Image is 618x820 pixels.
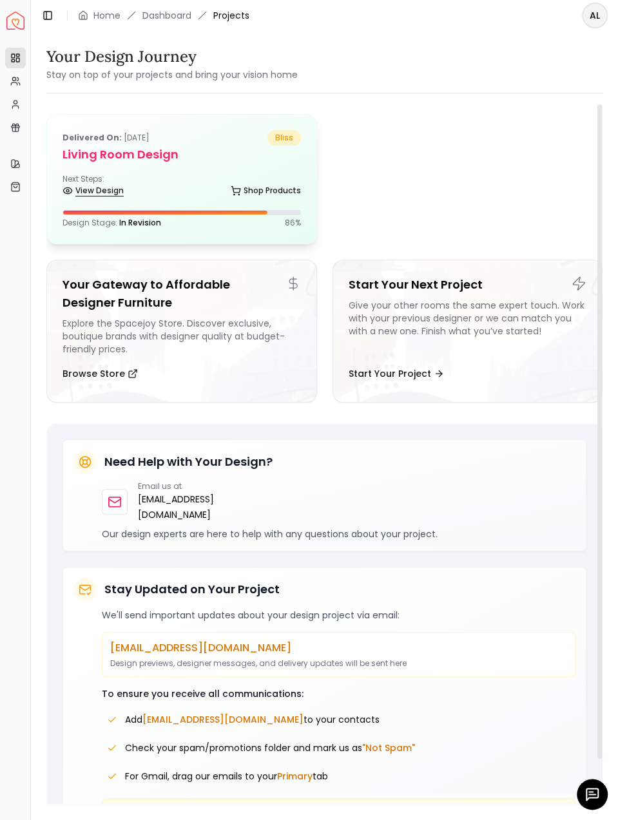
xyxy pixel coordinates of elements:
p: [EMAIL_ADDRESS][DOMAIN_NAME] [110,640,567,656]
a: Start Your Next ProjectGive your other rooms the same expert touch. Work with your previous desig... [333,260,603,403]
a: View Design [63,182,124,200]
nav: breadcrumb [78,9,249,22]
a: [EMAIL_ADDRESS][DOMAIN_NAME] [138,491,214,522]
a: Spacejoy [6,12,24,30]
a: Dashboard [142,9,191,22]
span: Check your spam/promotions folder and mark us as [125,741,415,754]
div: Give your other rooms the same expert touch. Work with your previous designer or we can match you... [349,299,587,356]
h5: Your Gateway to Affordable Designer Furniture [63,276,301,312]
a: Your Gateway to Affordable Designer FurnitureExplore the Spacejoy Store. Discover exclusive, bout... [46,260,317,403]
p: 86 % [285,218,301,228]
p: Design Stage: [63,218,161,228]
span: [EMAIL_ADDRESS][DOMAIN_NAME] [142,713,304,726]
button: AL [582,3,608,28]
p: We'll send important updates about your design project via email: [102,609,575,622]
div: Next Steps: [63,174,301,200]
span: "Not Spam" [362,741,415,754]
h5: Start Your Next Project [349,276,587,294]
h3: Your Design Journey [46,46,298,67]
span: For Gmail, drag our emails to your tab [125,770,328,783]
p: Design previews, designer messages, and delivery updates will be sent here [110,658,567,669]
p: To ensure you receive all communications: [102,687,575,700]
span: Projects [213,9,249,22]
p: Our design experts are here to help with any questions about your project. [102,528,575,540]
span: Add to your contacts [125,713,380,726]
img: Spacejoy Logo [6,12,24,30]
h5: Living Room design [63,146,301,164]
span: bliss [267,130,301,146]
b: Delivered on: [63,132,122,143]
small: Stay on top of your projects and bring your vision home [46,68,298,81]
p: Email us at [138,481,214,491]
div: Explore the Spacejoy Store. Discover exclusive, boutique brands with designer quality at budget-f... [63,317,301,356]
span: AL [583,4,606,27]
span: Primary [277,770,313,783]
button: Browse Store [63,361,138,386]
a: Home [93,9,121,22]
button: Start Your Project [349,361,444,386]
span: In Revision [119,217,161,228]
h5: Need Help with Your Design? [104,453,273,471]
p: [DATE] [63,130,150,146]
h5: Stay Updated on Your Project [104,580,280,598]
a: Shop Products [231,182,301,200]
